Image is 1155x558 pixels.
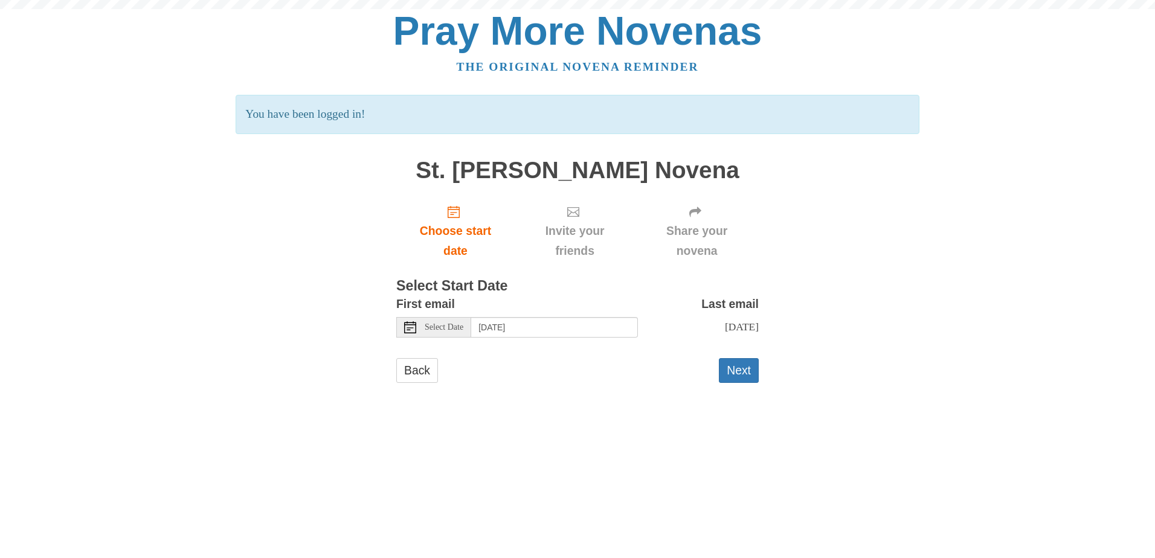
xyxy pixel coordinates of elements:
span: Select Date [425,323,463,332]
div: Click "Next" to confirm your start date first. [515,195,635,267]
span: Share your novena [647,221,747,261]
label: Last email [701,294,759,314]
a: Pray More Novenas [393,8,762,53]
span: Invite your friends [527,221,623,261]
a: Back [396,358,438,383]
span: Choose start date [408,221,503,261]
a: The original novena reminder [457,60,699,73]
h3: Select Start Date [396,278,759,294]
h1: St. [PERSON_NAME] Novena [396,158,759,184]
button: Next [719,358,759,383]
label: First email [396,294,455,314]
a: Choose start date [396,195,515,267]
span: [DATE] [725,321,759,333]
div: Click "Next" to confirm your start date first. [635,195,759,267]
p: You have been logged in! [236,95,919,134]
